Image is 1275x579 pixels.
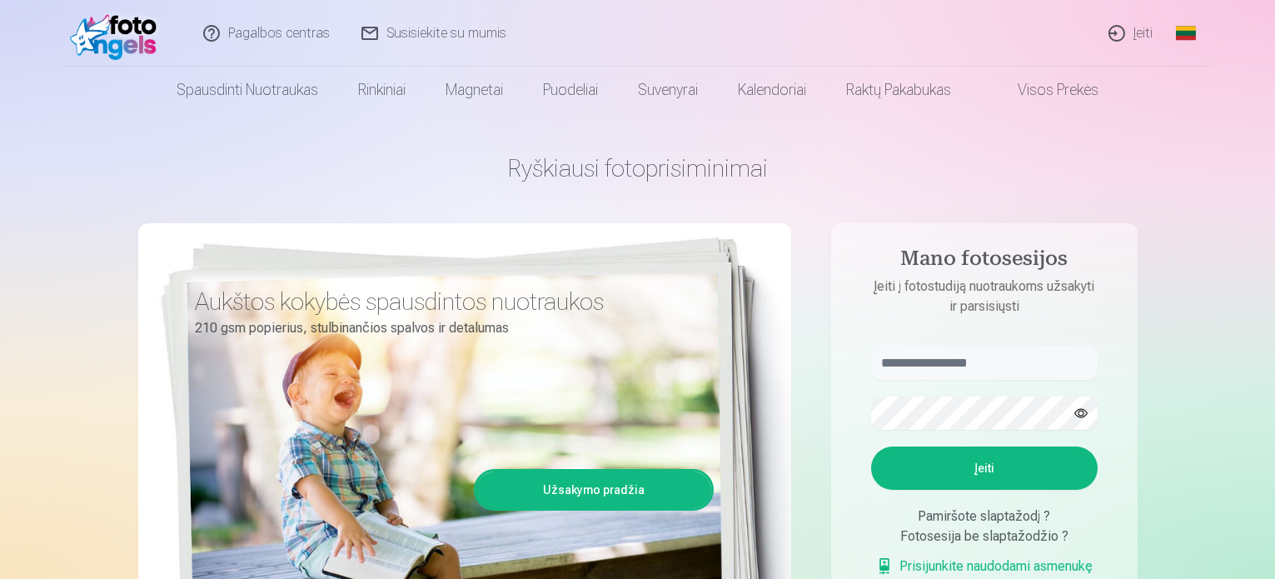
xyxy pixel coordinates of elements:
[338,67,426,113] a: Rinkiniai
[618,67,718,113] a: Suvenyrai
[876,557,1093,577] a: Prisijunkite naudodami asmenukę
[476,472,711,508] a: Užsakymo pradžia
[718,67,826,113] a: Kalendoriai
[854,247,1114,277] h4: Mano fotosesijos
[157,67,338,113] a: Spausdinti nuotraukas
[971,67,1118,113] a: Visos prekės
[854,277,1114,317] p: Įeiti į fotostudiją nuotraukoms užsakyti ir parsisiųsti
[138,153,1138,183] h1: Ryškiausi fotoprisiminimai
[70,7,166,60] img: /fa2
[426,67,523,113] a: Magnetai
[871,527,1098,547] div: Fotosesija be slaptažodžio ?
[523,67,618,113] a: Puodeliai
[195,287,701,317] h3: Aukštos kokybės spausdintos nuotraukos
[871,447,1098,490] button: Įeiti
[195,317,701,340] p: 210 gsm popierius, stulbinančios spalvos ir detalumas
[871,507,1098,527] div: Pamiršote slaptažodį ?
[826,67,971,113] a: Raktų pakabukas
